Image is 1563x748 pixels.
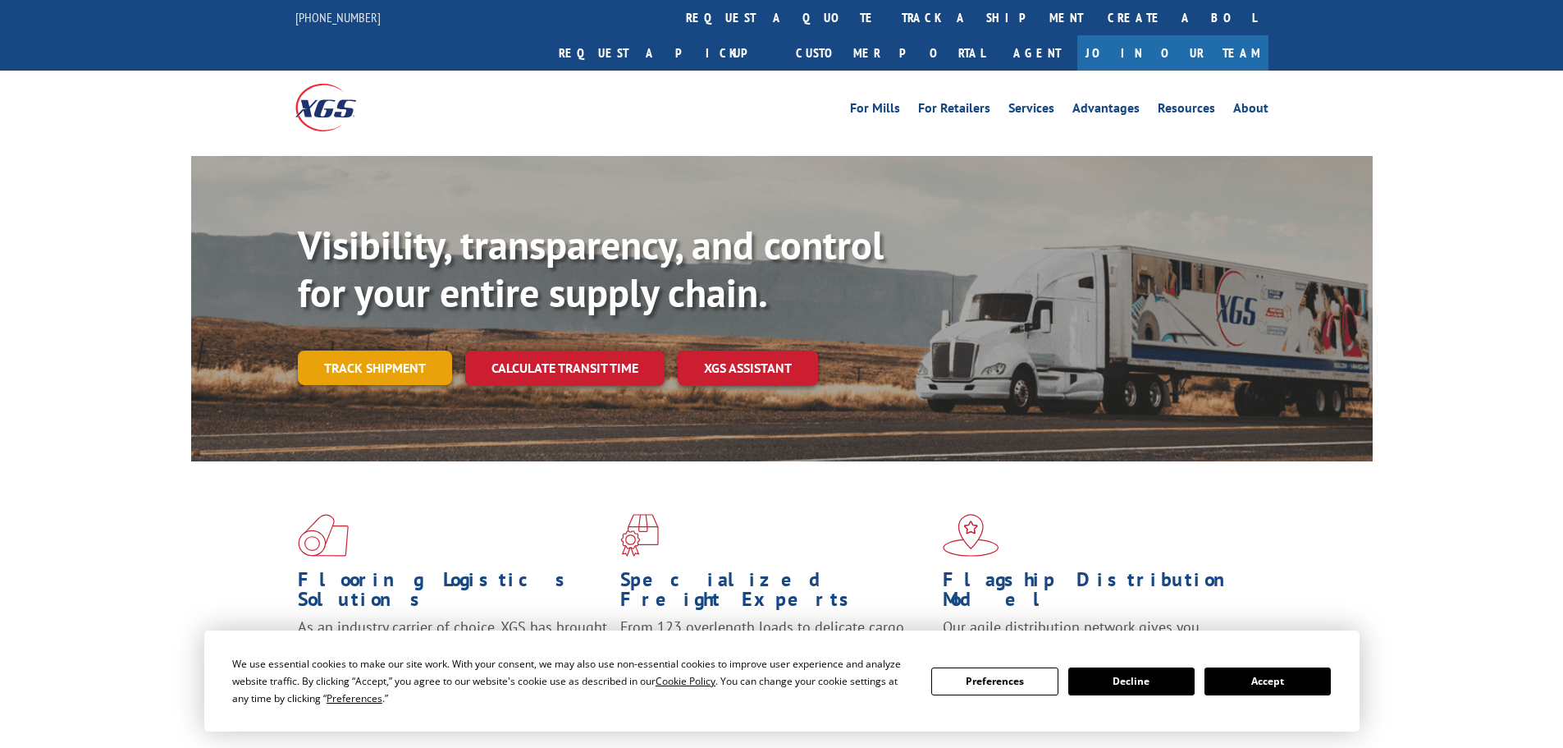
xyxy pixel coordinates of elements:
[943,570,1253,617] h1: Flagship Distribution Model
[656,674,715,688] span: Cookie Policy
[943,617,1245,656] span: Our agile distribution network gives you nationwide inventory management on demand.
[546,35,784,71] a: Request a pickup
[298,617,607,676] span: As an industry carrier of choice, XGS has brought innovation and dedication to flooring logistics...
[943,514,999,557] img: xgs-icon-flagship-distribution-model-red
[295,9,381,25] a: [PHONE_NUMBER]
[918,102,990,120] a: For Retailers
[784,35,997,71] a: Customer Portal
[1068,668,1195,695] button: Decline
[232,655,912,707] div: We use essential cookies to make our site work. With your consent, we may also use non-essential ...
[1158,102,1215,120] a: Resources
[850,102,900,120] a: For Mills
[465,351,665,386] a: Calculate transit time
[1008,102,1054,120] a: Services
[931,668,1058,695] button: Preferences
[298,351,452,385] a: Track shipment
[620,617,930,691] p: From 123 overlength loads to delicate cargo, our experienced staff knows the best way to move you...
[298,514,349,557] img: xgs-icon-total-supply-chain-intelligence-red
[1077,35,1268,71] a: Join Our Team
[298,219,884,318] b: Visibility, transparency, and control for your entire supply chain.
[1233,102,1268,120] a: About
[1072,102,1140,120] a: Advantages
[327,691,382,705] span: Preferences
[298,570,608,617] h1: Flooring Logistics Solutions
[620,570,930,617] h1: Specialized Freight Experts
[997,35,1077,71] a: Agent
[1204,668,1331,695] button: Accept
[620,514,659,557] img: xgs-icon-focused-on-flooring-red
[204,631,1360,732] div: Cookie Consent Prompt
[678,351,818,386] a: XGS ASSISTANT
